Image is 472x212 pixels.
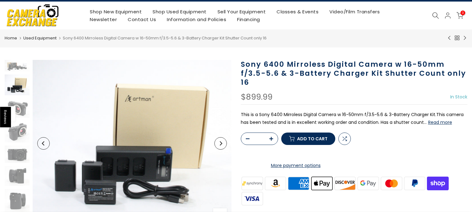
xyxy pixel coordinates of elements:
[241,111,468,126] p: This is a Sony 6400 Mirroless Digital Camera w 16-50mm f/3.5-5.6 & 3-Battery Charger Kit.This cam...
[37,137,50,150] button: Previous
[264,176,287,191] img: amazon payments
[147,8,212,16] a: Shop Used Equipment
[162,16,232,23] a: Information and Policies
[241,93,273,101] div: $899.99
[426,176,450,191] img: shopify pay
[214,137,227,150] button: Next
[333,176,357,191] img: discover
[310,176,333,191] img: apple pay
[241,176,264,191] img: synchrony
[271,8,324,16] a: Classes & Events
[63,35,267,41] span: Sony 6400 Mirroless Digital Camera w 16-50mm f/3.5-5.6 & 3-Battery Charger Kit Shutter Count only 16
[357,176,380,191] img: google pay
[241,162,351,169] a: More payment options
[287,176,310,191] img: american express
[461,11,465,15] span: 0
[241,191,264,206] img: visa
[403,176,426,191] img: paypal
[5,60,30,71] img: Sony 6400 Mirroless Digital Camera w 16-50mm f/3.5-5.6 & 3-Battery Charger Kit Shutter Count only...
[5,98,30,118] img: Sony 6400 Mirroless Digital Camera w 16-50mm f/3.5-5.6 & 3-Battery Charger Kit Shutter Count only...
[232,16,266,23] a: Financing
[23,35,57,41] a: Used Equipment
[5,74,30,95] img: Sony 6400 Mirroless Digital Camera w 16-50mm f/3.5-5.6 & 3-Battery Charger Kit Shutter Count only...
[281,133,335,145] button: Add to cart
[85,8,147,16] a: Shop New Equipment
[5,146,30,163] img: Sony 6400 Mirroless Digital Camera w 16-50mm f/3.5-5.6 & 3-Battery Charger Kit Shutter Count only...
[456,12,463,19] a: 0
[241,60,468,87] h1: Sony 6400 Mirroless Digital Camera w 16-50mm f/3.5-5.6 & 3-Battery Charger Kit Shutter Count only 16
[5,121,30,143] img: Sony 6400 Mirroless Digital Camera w 16-50mm f/3.5-5.6 & 3-Battery Charger Kit Shutter Count only...
[5,35,17,41] a: Home
[212,8,271,16] a: Sell Your Equipment
[324,8,385,16] a: Video/Film Transfers
[85,16,122,23] a: Newsletter
[5,166,30,186] img: Sony 6400 Mirroless Digital Camera w 16-50mm f/3.5-5.6 & 3-Battery Charger Kit Shutter Count only...
[450,94,467,100] span: In Stock
[380,176,403,191] img: master
[122,16,162,23] a: Contact Us
[428,120,452,125] button: Read more
[297,137,328,141] span: Add to cart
